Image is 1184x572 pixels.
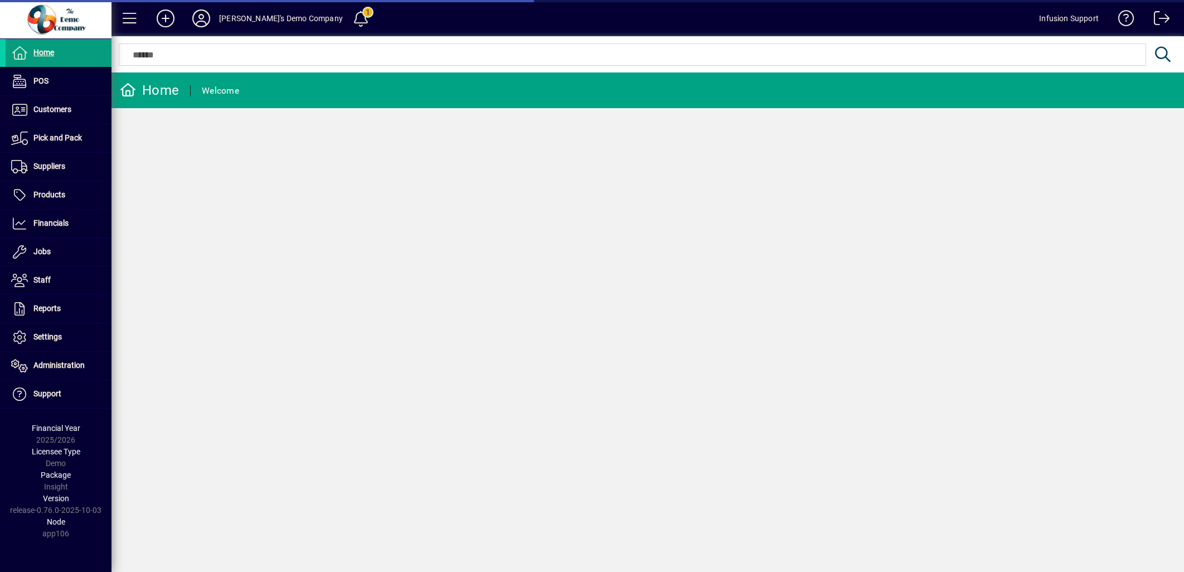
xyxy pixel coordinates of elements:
span: Licensee Type [32,447,80,456]
button: Profile [183,8,219,28]
span: Home [33,48,54,57]
div: Home [120,81,179,99]
a: Settings [6,323,111,351]
span: Support [33,389,61,398]
a: POS [6,67,111,95]
span: Financial Year [32,424,80,433]
span: Administration [33,361,85,370]
a: Support [6,380,111,408]
div: [PERSON_NAME]'s Demo Company [219,9,343,27]
span: Financials [33,219,69,227]
a: Customers [6,96,111,124]
a: Suppliers [6,153,111,181]
span: POS [33,76,48,85]
span: Customers [33,105,71,114]
div: Infusion Support [1039,9,1099,27]
a: Staff [6,266,111,294]
span: Staff [33,275,51,284]
a: Administration [6,352,111,380]
a: Knowledge Base [1110,2,1134,38]
a: Reports [6,295,111,323]
span: Node [47,517,65,526]
span: Jobs [33,247,51,256]
a: Pick and Pack [6,124,111,152]
span: Version [43,494,69,503]
a: Products [6,181,111,209]
span: Package [41,471,71,479]
a: Logout [1146,2,1170,38]
button: Add [148,8,183,28]
span: Suppliers [33,162,65,171]
div: Welcome [202,82,239,100]
span: Pick and Pack [33,133,82,142]
span: Products [33,190,65,199]
span: Settings [33,332,62,341]
a: Jobs [6,238,111,266]
span: Reports [33,304,61,313]
a: Financials [6,210,111,237]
